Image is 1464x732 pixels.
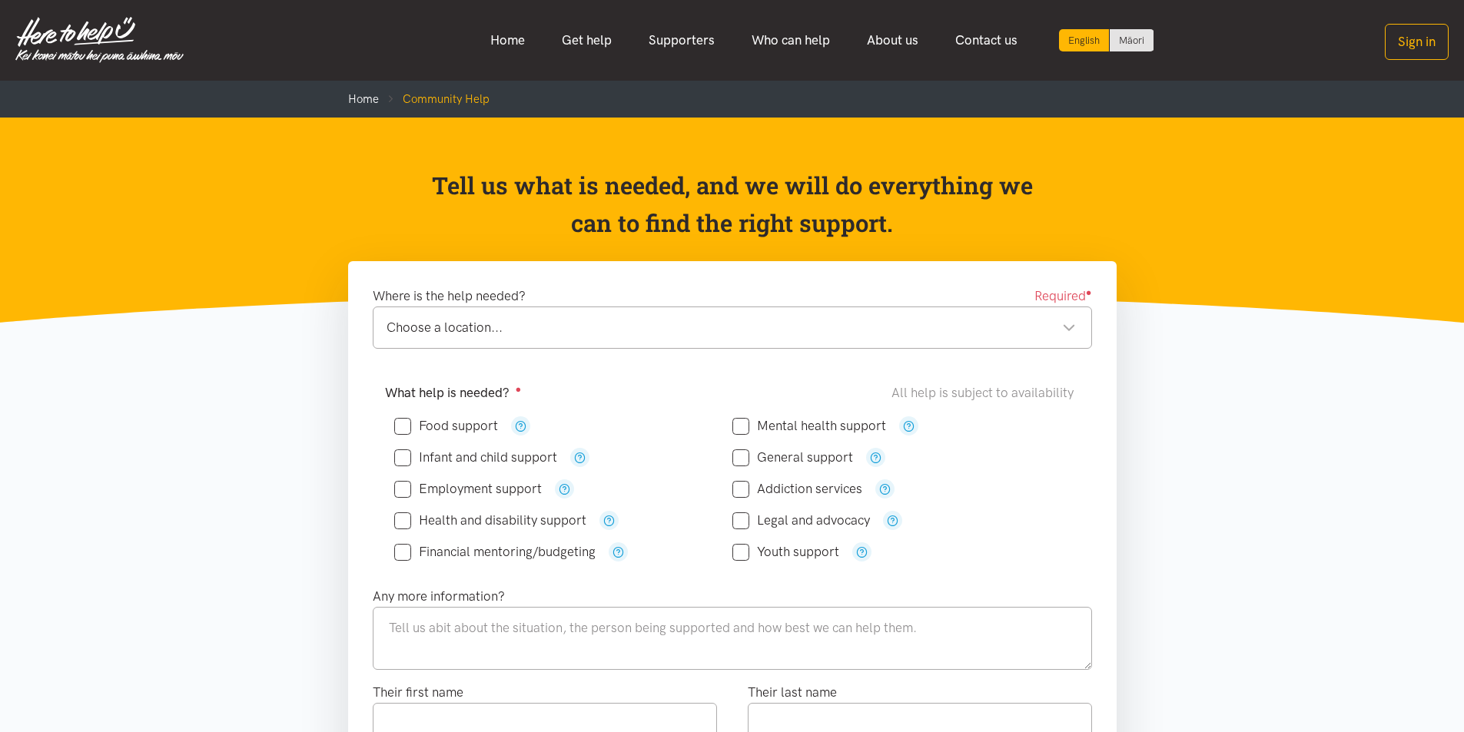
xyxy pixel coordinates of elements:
img: Home [15,17,184,63]
sup: ● [1086,287,1092,298]
sup: ● [516,383,522,395]
label: Mental health support [732,419,886,432]
label: What help is needed? [385,383,522,403]
p: Tell us what is needed, and we will do everything we can to find the right support. [427,167,1037,243]
label: Their first name [373,682,463,703]
label: Infant and child support [394,451,557,464]
label: General support [732,451,853,464]
label: Any more information? [373,586,505,607]
button: Sign in [1385,24,1449,60]
a: About us [848,24,937,57]
div: Language toggle [1059,29,1154,51]
label: Health and disability support [394,514,586,527]
a: Contact us [937,24,1036,57]
li: Community Help [379,90,490,108]
label: Employment support [394,482,542,495]
div: Choose a location... [387,317,1076,338]
span: Required [1034,286,1092,306]
label: Addiction services [732,482,862,495]
label: Where is the help needed? [373,286,526,306]
label: Food support [394,419,498,432]
a: Switch to Te Reo Māori [1110,29,1154,51]
div: Current language [1059,29,1110,51]
a: Supporters [630,24,733,57]
label: Youth support [732,545,839,558]
div: All help is subject to availability [891,383,1080,403]
a: Home [348,92,379,106]
label: Their last name [748,682,837,703]
a: Who can help [733,24,848,57]
a: Home [472,24,543,57]
label: Financial mentoring/budgeting [394,545,596,558]
a: Get help [543,24,630,57]
label: Legal and advocacy [732,514,870,527]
